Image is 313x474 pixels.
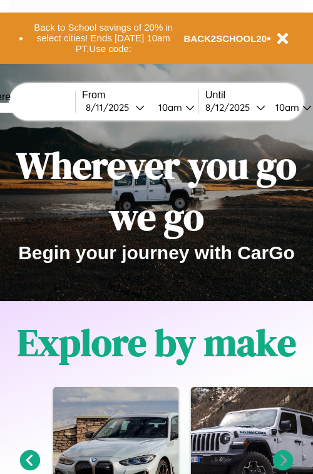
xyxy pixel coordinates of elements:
div: 8 / 12 / 2025 [205,101,256,113]
button: 8/11/2025 [82,101,148,114]
button: 10am [148,101,198,114]
b: BACK2SCHOOL20 [184,33,267,44]
label: From [82,90,198,101]
div: 10am [152,101,185,113]
div: 10am [269,101,302,113]
button: Back to School savings of 20% in select cities! Ends [DATE] 10am PT.Use code: [23,19,184,58]
h1: Explore by make [18,317,296,368]
div: 8 / 11 / 2025 [86,101,135,113]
